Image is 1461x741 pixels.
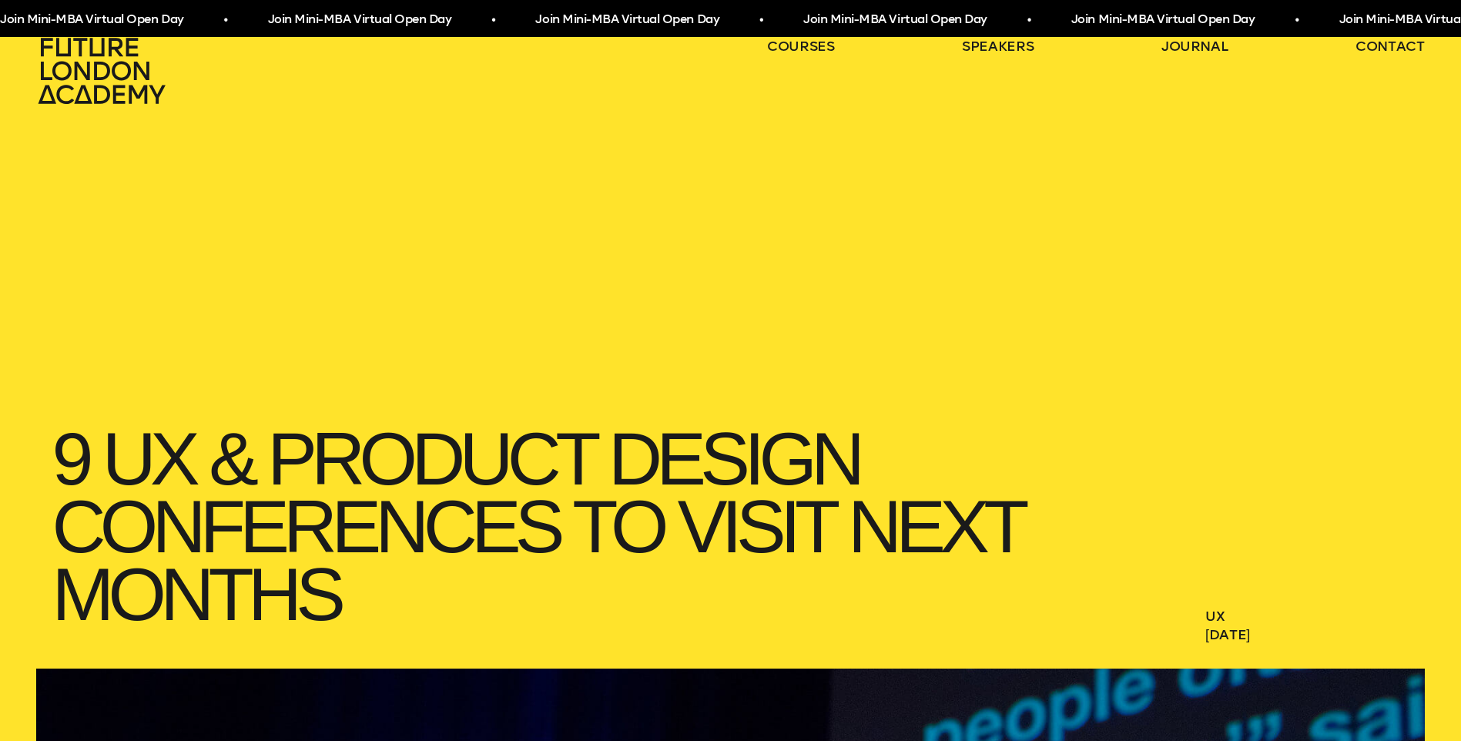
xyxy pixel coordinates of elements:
[1161,37,1228,55] a: journal
[962,37,1034,55] a: speakers
[759,6,763,34] span: •
[1205,625,1425,644] span: [DATE]
[491,6,495,34] span: •
[1027,6,1031,34] span: •
[1295,6,1298,34] span: •
[1355,37,1425,55] a: contact
[767,37,835,55] a: courses
[223,6,227,34] span: •
[36,410,1059,644] h1: 9 UX & Product Design Conferences to visit next months
[1205,607,1425,625] a: UX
